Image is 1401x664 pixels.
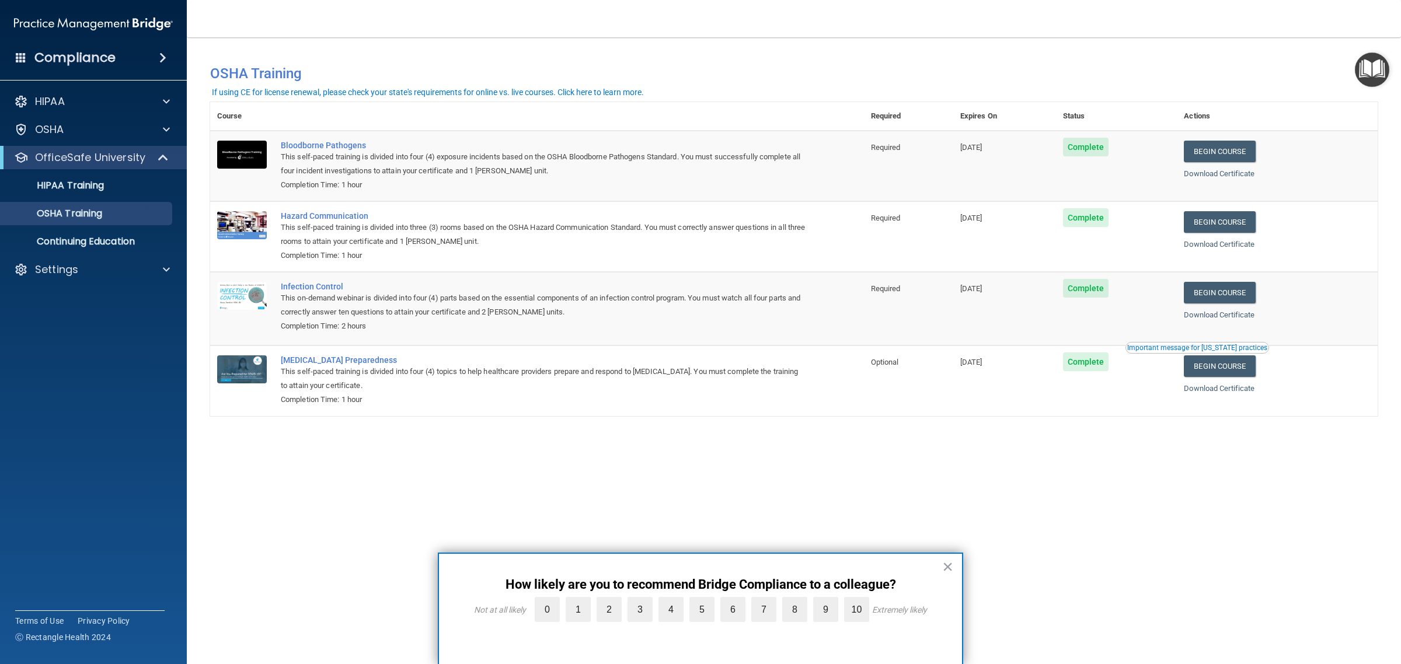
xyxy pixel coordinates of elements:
[78,615,130,627] a: Privacy Policy
[281,211,806,221] div: Hazard Communication
[864,102,953,131] th: Required
[474,605,526,614] div: Not at all likely
[813,597,838,622] label: 9
[1184,355,1255,377] a: Begin Course
[1063,352,1109,371] span: Complete
[1127,344,1267,351] div: Important message for [US_STATE] practices
[8,180,104,191] p: HIPAA Training
[1177,102,1378,131] th: Actions
[210,102,274,131] th: Course
[35,95,65,109] p: HIPAA
[1200,582,1387,628] iframe: Drift Widget Chat Controller
[1063,138,1109,156] span: Complete
[1184,282,1255,303] a: Begin Course
[871,358,899,366] span: Optional
[210,86,646,98] button: If using CE for license renewal, please check your state's requirements for online vs. live cours...
[281,150,806,178] div: This self-paced training is divided into four (4) exposure incidents based on the OSHA Bloodborne...
[871,143,901,152] span: Required
[628,597,653,622] label: 3
[960,214,982,222] span: [DATE]
[1063,208,1109,227] span: Complete
[535,597,560,622] label: 0
[782,597,807,622] label: 8
[212,88,644,96] div: If using CE for license renewal, please check your state's requirements for online vs. live cours...
[35,263,78,277] p: Settings
[1125,342,1269,354] button: Read this if you are a dental practitioner in the state of CA
[281,319,806,333] div: Completion Time: 2 hours
[689,597,715,622] label: 5
[281,291,806,319] div: This on-demand webinar is divided into four (4) parts based on the essential components of an inf...
[14,12,173,36] img: PMB logo
[15,631,111,643] span: Ⓒ Rectangle Health 2024
[35,123,64,137] p: OSHA
[658,597,684,622] label: 4
[35,151,145,165] p: OfficeSafe University
[281,221,806,249] div: This self-paced training is divided into three (3) rooms based on the OSHA Hazard Communication S...
[871,214,901,222] span: Required
[871,284,901,293] span: Required
[15,615,64,627] a: Terms of Use
[8,236,167,247] p: Continuing Education
[872,605,927,614] div: Extremely likely
[281,178,806,192] div: Completion Time: 1 hour
[597,597,622,622] label: 2
[1355,53,1389,87] button: Open Resource Center
[210,65,1378,82] h4: OSHA Training
[720,597,745,622] label: 6
[1184,310,1254,319] a: Download Certificate
[281,282,806,291] div: Infection Control
[281,393,806,407] div: Completion Time: 1 hour
[1184,141,1255,162] a: Begin Course
[1184,169,1254,178] a: Download Certificate
[942,557,953,576] button: Close
[281,141,806,150] div: Bloodborne Pathogens
[1184,240,1254,249] a: Download Certificate
[960,143,982,152] span: [DATE]
[281,249,806,263] div: Completion Time: 1 hour
[1056,102,1177,131] th: Status
[1184,384,1254,393] a: Download Certificate
[281,365,806,393] div: This self-paced training is divided into four (4) topics to help healthcare providers prepare and...
[953,102,1056,131] th: Expires On
[1184,211,1255,233] a: Begin Course
[566,597,591,622] label: 1
[34,50,116,66] h4: Compliance
[281,355,806,365] div: [MEDICAL_DATA] Preparedness
[462,577,939,592] p: How likely are you to recommend Bridge Compliance to a colleague?
[960,358,982,366] span: [DATE]
[8,208,102,219] p: OSHA Training
[1063,279,1109,298] span: Complete
[844,597,869,622] label: 10
[751,597,776,622] label: 7
[960,284,982,293] span: [DATE]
